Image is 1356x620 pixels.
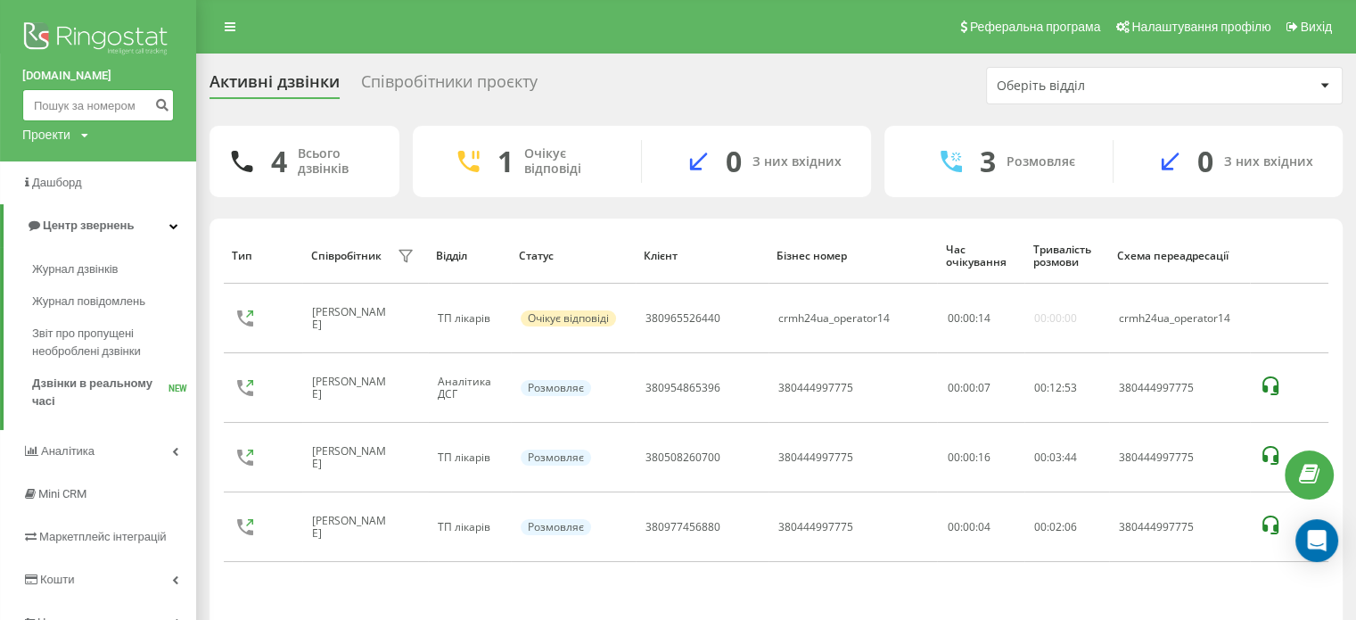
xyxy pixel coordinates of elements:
span: 14 [977,310,990,326]
span: Налаштування профілю [1131,20,1270,34]
div: Співробітник [311,250,382,262]
div: ТП лікарів [438,521,501,533]
div: Всього дзвінків [298,146,378,177]
div: 380508260700 [645,451,720,464]
span: 00 [1034,380,1047,395]
span: Звіт про пропущені необроблені дзвінки [32,325,187,360]
div: [PERSON_NAME] [312,445,392,471]
span: Центр звернень [43,219,134,232]
div: 380965526440 [645,312,720,325]
div: [PERSON_NAME] [312,306,392,332]
span: 00 [1034,519,1047,534]
div: 00:00:16 [947,451,1015,464]
div: 380954865396 [645,382,720,394]
span: 53 [1064,380,1077,395]
a: [DOMAIN_NAME] [22,67,174,85]
div: 380444997775 [1119,382,1240,394]
span: Реферальна програма [970,20,1101,34]
div: 00:00:07 [947,382,1015,394]
div: crmh24ua_operator14 [778,312,890,325]
span: 02 [1049,519,1062,534]
span: Дзвінки в реальному часі [32,375,168,410]
div: Співробітники проєкту [361,72,538,100]
div: Open Intercom Messenger [1295,519,1338,562]
span: 44 [1064,450,1077,465]
div: Бізнес номер [777,250,929,262]
div: Статус [519,250,627,262]
div: [PERSON_NAME] [312,515,392,541]
div: : : [1034,521,1077,533]
div: 380977456880 [645,521,720,533]
div: 380444997775 [1119,451,1240,464]
div: Активні дзвінки [210,72,340,100]
a: Центр звернень [4,204,196,247]
div: 380444997775 [778,451,853,464]
span: 00 [1034,450,1047,465]
div: 3 [980,145,996,178]
a: Звіт про пропущені необроблені дзвінки [32,318,196,368]
div: Оберіть відділ [997,79,1210,94]
div: 00:00:00 [1034,312,1077,325]
div: Клієнт [644,250,760,262]
span: 00 [962,310,974,326]
span: 00 [947,310,959,326]
div: 0 [1197,145,1213,178]
div: : : [1034,451,1077,464]
div: : : [947,312,990,325]
div: 380444997775 [778,521,853,533]
div: Розмовляє [521,380,591,396]
div: Час очікування [946,244,1016,269]
div: Аналітика ДСГ [438,376,501,401]
span: 06 [1064,519,1077,534]
div: 1 [497,145,514,178]
span: Дашборд [32,176,82,189]
div: 4 [271,145,287,178]
img: Ringostat logo [22,18,174,62]
span: Журнал повідомлень [32,293,145,310]
div: 0 [726,145,742,178]
div: Відділ [436,250,502,262]
div: Розмовляє [521,519,591,535]
div: 380444997775 [1119,521,1240,533]
span: Аналiтика [41,444,95,458]
span: Кошти [40,573,74,586]
div: Розмовляє [1007,154,1075,169]
div: З них вхідних [1224,154,1313,169]
div: 00:00:04 [947,521,1015,533]
div: Розмовляє [521,450,591,466]
input: Пошук за номером [22,89,174,121]
div: Проекти [22,126,70,144]
div: Очікує відповіді [524,146,614,177]
a: Дзвінки в реальному часіNEW [32,368,196,417]
div: : : [1034,382,1077,394]
span: Маркетплейс інтеграцій [39,530,167,543]
div: crmh24ua_operator14 [1119,312,1240,325]
span: 12 [1049,380,1062,395]
div: ТП лікарів [438,451,501,464]
span: Журнал дзвінків [32,260,118,278]
div: З них вхідних [752,154,842,169]
span: 03 [1049,450,1062,465]
div: Тип [232,250,293,262]
div: Очікує відповіді [521,310,616,327]
div: Тривалість розмови [1033,244,1101,269]
span: Mini CRM [38,487,86,500]
div: ТП лікарів [438,312,501,325]
a: Журнал повідомлень [32,285,196,318]
div: 380444997775 [778,382,853,394]
div: [PERSON_NAME] [312,376,392,401]
span: Вихід [1301,20,1332,34]
div: Схема переадресації [1117,250,1241,262]
a: Журнал дзвінків [32,253,196,285]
